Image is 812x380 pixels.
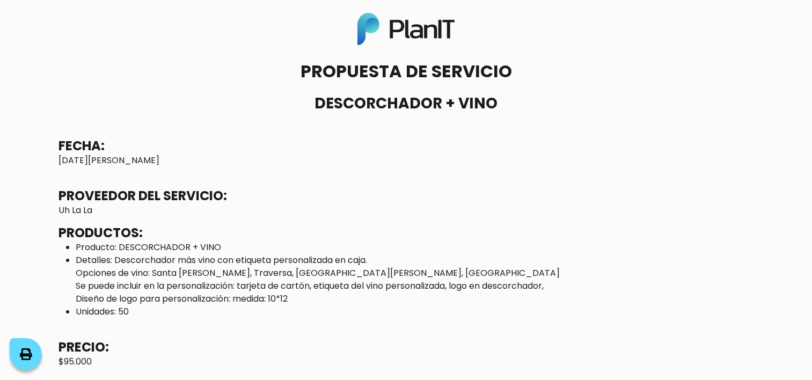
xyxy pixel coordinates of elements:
[58,225,143,241] h4: PRODUCTOS:
[58,94,754,113] h3: DESCORCHADOR + VINO
[58,138,105,154] h4: FECHA:
[357,13,455,45] img: logo-black
[58,204,754,217] p: Uh La La
[76,305,754,318] li: Unidades: 50
[76,241,754,254] li: Producto: DESCORCHADOR + VINO
[58,61,754,82] h2: PROPUESTA DE SERVICIO
[76,254,754,305] li: Detalles: Descorchador más vino con etiqueta personalizada en caja. Opciones de vino: Santa [PERS...
[58,154,754,167] p: [DATE][PERSON_NAME]
[58,340,109,355] h4: PRECIO:
[58,355,754,368] p: $95.000
[58,188,227,204] h4: PROVEEDOR DEL SERVICIO:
